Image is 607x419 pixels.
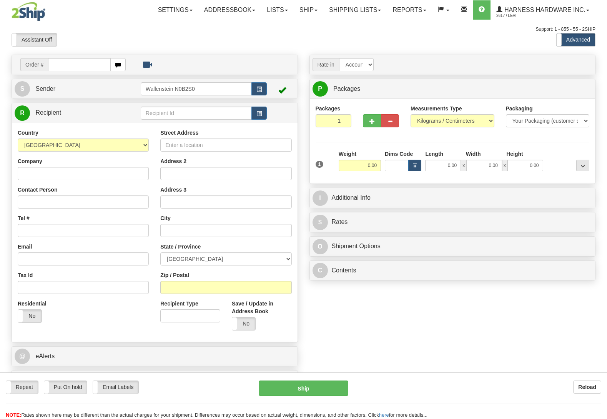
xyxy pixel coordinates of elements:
[261,0,293,20] a: Lists
[313,58,339,71] span: Rate in
[466,150,481,158] label: Width
[573,381,601,394] button: Reload
[160,243,201,250] label: State / Province
[385,150,413,158] label: Dims Code
[15,105,126,121] a: R Recipient
[313,190,328,206] span: I
[35,109,61,116] span: Recipient
[160,271,189,279] label: Zip / Postal
[141,82,252,95] input: Sender Id
[15,349,30,364] span: @
[339,150,356,158] label: Weight
[333,85,360,92] span: Packages
[18,214,30,222] label: Tel #
[15,81,141,97] a: S Sender
[18,186,57,194] label: Contact Person
[323,0,387,20] a: Shipping lists
[35,353,55,359] span: eAlerts
[496,12,554,20] span: 2617 / Levi
[313,263,328,278] span: C
[160,157,186,165] label: Address 2
[294,0,323,20] a: Ship
[160,129,198,137] label: Street Address
[411,105,462,112] label: Measurements Type
[259,381,348,396] button: Ship
[313,81,593,97] a: P Packages
[313,81,328,97] span: P
[313,215,328,230] span: $
[6,381,38,394] label: Repeat
[502,7,585,13] span: Harness Hardware Inc.
[506,150,523,158] label: Height
[576,160,589,171] div: ...
[15,81,30,97] span: S
[160,186,186,194] label: Address 3
[557,33,595,46] label: Advanced
[160,139,291,152] input: Enter a location
[18,310,42,322] label: No
[461,160,466,171] span: x
[18,271,33,279] label: Tax Id
[313,239,593,254] a: OShipment Options
[35,85,55,92] span: Sender
[313,190,593,206] a: IAdditional Info
[425,150,443,158] label: Length
[313,263,593,279] a: CContents
[44,381,87,394] label: Put On hold
[12,2,45,21] img: logo2617.jpg
[18,243,32,250] label: Email
[141,107,252,120] input: Recipient Id
[152,0,198,20] a: Settings
[12,33,57,46] label: Assistant Off
[12,26,595,33] div: Support: 1 - 855 - 55 - 2SHIP
[313,239,328,254] span: O
[15,349,295,364] a: @ eAlerts
[578,384,596,390] b: Reload
[198,0,261,20] a: Addressbook
[232,317,256,330] label: No
[18,129,38,137] label: Country
[232,300,292,315] label: Save / Update in Address Book
[502,160,507,171] span: x
[589,170,606,249] iframe: chat widget
[93,381,138,394] label: Email Labels
[20,58,48,71] span: Order #
[18,157,42,165] label: Company
[313,214,593,230] a: $Rates
[160,214,170,222] label: City
[379,412,389,418] a: here
[387,0,432,20] a: Reports
[6,412,21,418] span: NOTE:
[316,105,341,112] label: Packages
[491,0,595,20] a: Harness Hardware Inc. 2617 / Levi
[160,300,198,307] label: Recipient Type
[18,300,47,307] label: Residential
[15,105,30,121] span: R
[316,161,324,168] span: 1
[506,105,533,112] label: Packaging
